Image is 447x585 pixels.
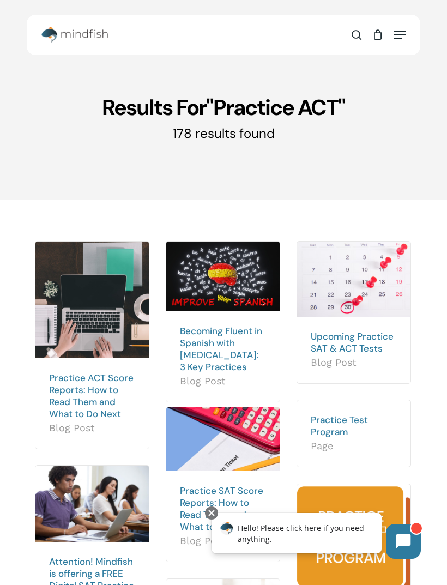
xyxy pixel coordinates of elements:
span: Blog Post [49,421,135,435]
a: Practice SAT Score Reports: How to Read Them and What to Do Next [180,485,263,533]
span: Blog Post [180,534,266,547]
a: Practice ACT Score Reports: How to Read Them and What to Do Next [49,372,134,420]
iframe: Chatbot [200,504,432,570]
img: SAT Test Dates 1 [297,242,410,317]
a: Becoming Fluent in Spanish with [MEDICAL_DATA]: 3 Key Practices [180,325,262,373]
a: Navigation Menu [394,29,406,40]
a: Practice Test Program [311,414,368,438]
span: Page [311,439,397,453]
span: Blog Post [311,356,397,369]
img: ACT Score Report 0 1 scaled [35,242,149,358]
img: digital practice test signup [35,466,149,542]
h1: Results For [27,94,420,121]
a: Cart [367,21,388,49]
span: "Practice ACT" [206,93,345,122]
span: 178 results found [173,125,275,142]
img: Mindfish Test Prep & Academics [41,27,108,43]
a: Upcoming Practice SAT & ACT Tests [311,330,394,354]
header: Main Menu [27,21,420,49]
img: SAT Score Report 0 1 scaled [166,407,280,471]
span: Blog Post [180,375,266,388]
